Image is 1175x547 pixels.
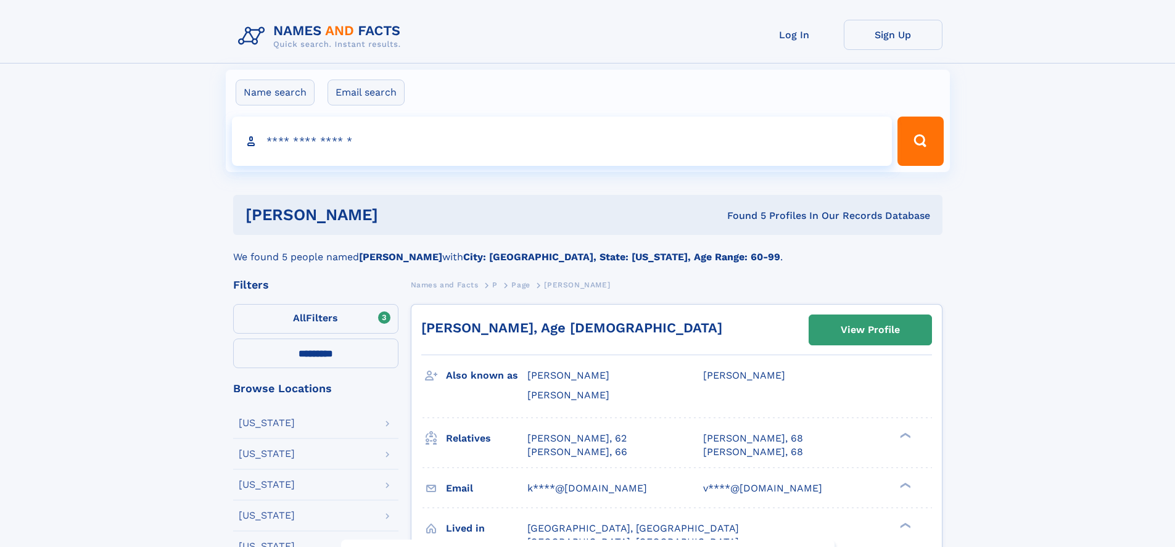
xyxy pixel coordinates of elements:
div: [US_STATE] [239,449,295,459]
div: Browse Locations [233,383,398,394]
div: View Profile [841,316,900,344]
a: [PERSON_NAME], Age [DEMOGRAPHIC_DATA] [421,320,722,335]
button: Search Button [897,117,943,166]
h3: Also known as [446,365,527,386]
span: [PERSON_NAME] [527,389,609,401]
b: [PERSON_NAME] [359,251,442,263]
a: Sign Up [844,20,942,50]
h3: Email [446,478,527,499]
input: search input [232,117,893,166]
a: [PERSON_NAME], 66 [527,445,627,459]
label: Email search [328,80,405,105]
h3: Relatives [446,428,527,449]
span: [PERSON_NAME] [527,369,609,381]
a: [PERSON_NAME], 68 [703,432,803,445]
a: [PERSON_NAME], 68 [703,445,803,459]
h1: [PERSON_NAME] [245,207,553,223]
a: Page [511,277,530,292]
span: [PERSON_NAME] [703,369,785,381]
h3: Lived in [446,518,527,539]
div: ❯ [897,521,912,529]
span: Page [511,281,530,289]
span: [GEOGRAPHIC_DATA], [GEOGRAPHIC_DATA] [527,522,739,534]
div: ❯ [897,431,912,439]
span: P [492,281,498,289]
a: Names and Facts [411,277,479,292]
a: View Profile [809,315,931,345]
div: ❯ [897,481,912,489]
div: [US_STATE] [239,418,295,428]
a: [PERSON_NAME], 62 [527,432,627,445]
div: [US_STATE] [239,480,295,490]
div: We found 5 people named with . [233,235,942,265]
img: Logo Names and Facts [233,20,411,53]
div: Filters [233,279,398,290]
a: Log In [745,20,844,50]
label: Filters [233,304,398,334]
div: [US_STATE] [239,511,295,520]
span: All [293,312,306,324]
a: P [492,277,498,292]
label: Name search [236,80,315,105]
div: Found 5 Profiles In Our Records Database [553,209,930,223]
b: City: [GEOGRAPHIC_DATA], State: [US_STATE], Age Range: 60-99 [463,251,780,263]
span: [PERSON_NAME] [544,281,610,289]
